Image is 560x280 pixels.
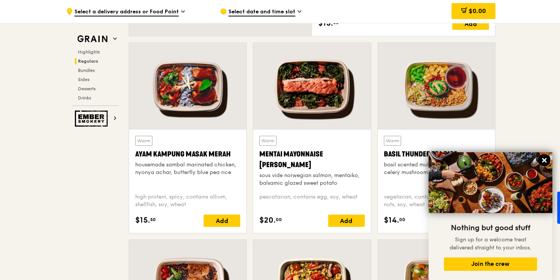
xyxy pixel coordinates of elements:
[150,217,156,223] span: 50
[75,111,110,127] img: Ember Smokery web logo
[429,152,552,213] img: DSC07876-Edit02-Large.jpeg
[259,136,277,146] div: Warm
[259,193,364,208] div: pescatarian, contains egg, soy, wheat
[451,223,530,233] span: Nothing but good stuff
[135,149,240,160] div: Ayam Kampung Masak Merah
[384,193,489,208] div: vegetarian, contains allium, barley, egg, nuts, soy, wheat
[228,8,295,16] span: Select date and time slot
[399,217,405,223] span: 00
[538,154,550,166] button: Close
[135,193,240,208] div: high protein, spicy, contains allium, shellfish, soy, wheat
[328,215,365,227] div: Add
[78,59,98,64] span: Regulars
[452,18,489,30] div: Add
[78,49,100,55] span: Highlights
[276,217,282,223] span: 00
[259,149,364,170] div: Mentai Mayonnaise [PERSON_NAME]
[204,215,240,227] div: Add
[384,215,399,226] span: $14.
[75,32,110,46] img: Grain web logo
[450,236,531,251] span: Sign up for a welcome treat delivered straight to your inbox.
[444,257,537,271] button: Join the crew
[78,86,95,91] span: Desserts
[135,136,152,146] div: Warm
[384,149,489,160] div: Basil Thunder Tea Rice
[74,8,179,16] span: Select a delivery address or Food Point
[78,68,95,73] span: Bundles
[384,161,489,176] div: basil scented multigrain rice, braised celery mushroom cabbage, hanjuku egg
[259,172,364,187] div: sous vide norwegian salmon, mentaiko, balsamic glazed sweet potato
[78,77,89,82] span: Sides
[135,161,240,176] div: housemade sambal marinated chicken, nyonya achar, butterfly blue pea rice
[469,7,486,15] span: $0.00
[259,215,276,226] span: $20.
[384,136,401,146] div: Warm
[318,18,333,29] span: $15.
[78,95,91,101] span: Drinks
[135,215,150,226] span: $15.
